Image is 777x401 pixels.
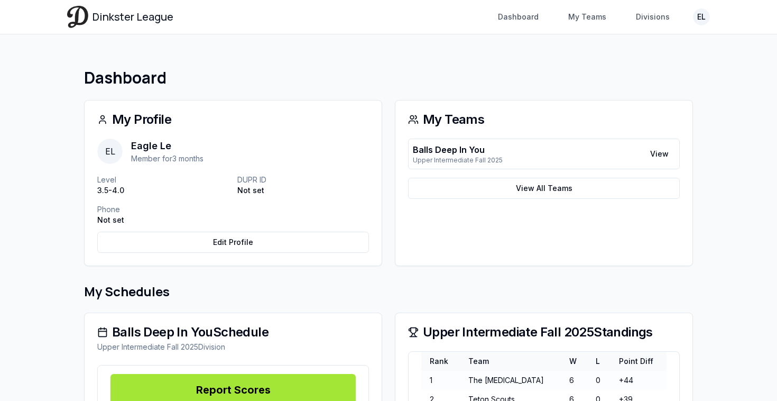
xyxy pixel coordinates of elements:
[97,185,229,196] p: 3.5-4.0
[97,342,369,352] div: Upper Intermediate Fall 2025 Division
[587,352,611,371] th: L
[460,352,561,371] th: Team
[131,139,203,153] p: Eagle Le
[97,204,229,215] p: Phone
[610,352,667,371] th: Point Diff
[421,371,460,390] td: 1
[610,371,667,390] td: +44
[97,175,229,185] p: Level
[97,326,369,339] div: Balls Deep In You Schedule
[630,7,676,26] a: Divisions
[492,7,545,26] a: Dashboard
[84,68,693,87] h1: Dashboard
[408,178,680,199] a: View All Teams
[84,283,693,300] h2: My Schedules
[587,371,611,390] td: 0
[562,7,613,26] a: My Teams
[97,215,229,225] p: Not set
[413,143,503,156] p: Balls Deep In You
[131,153,203,164] p: Member for 3 months
[460,371,561,390] td: The [MEDICAL_DATA]
[92,10,173,24] span: Dinkster League
[644,144,675,163] a: View
[693,8,710,25] button: EL
[413,156,503,165] p: Upper Intermediate Fall 2025
[237,185,369,196] p: Not set
[237,175,369,185] p: DUPR ID
[727,353,761,385] iframe: chat widget
[97,139,123,164] span: EL
[561,371,587,390] td: 6
[421,352,460,371] th: Rank
[561,352,587,371] th: W
[408,113,680,126] div: My Teams
[67,6,173,28] a: Dinkster League
[408,326,680,339] div: Upper Intermediate Fall 2025 Standings
[67,6,88,28] img: Dinkster
[97,232,369,253] a: Edit Profile
[97,113,369,126] div: My Profile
